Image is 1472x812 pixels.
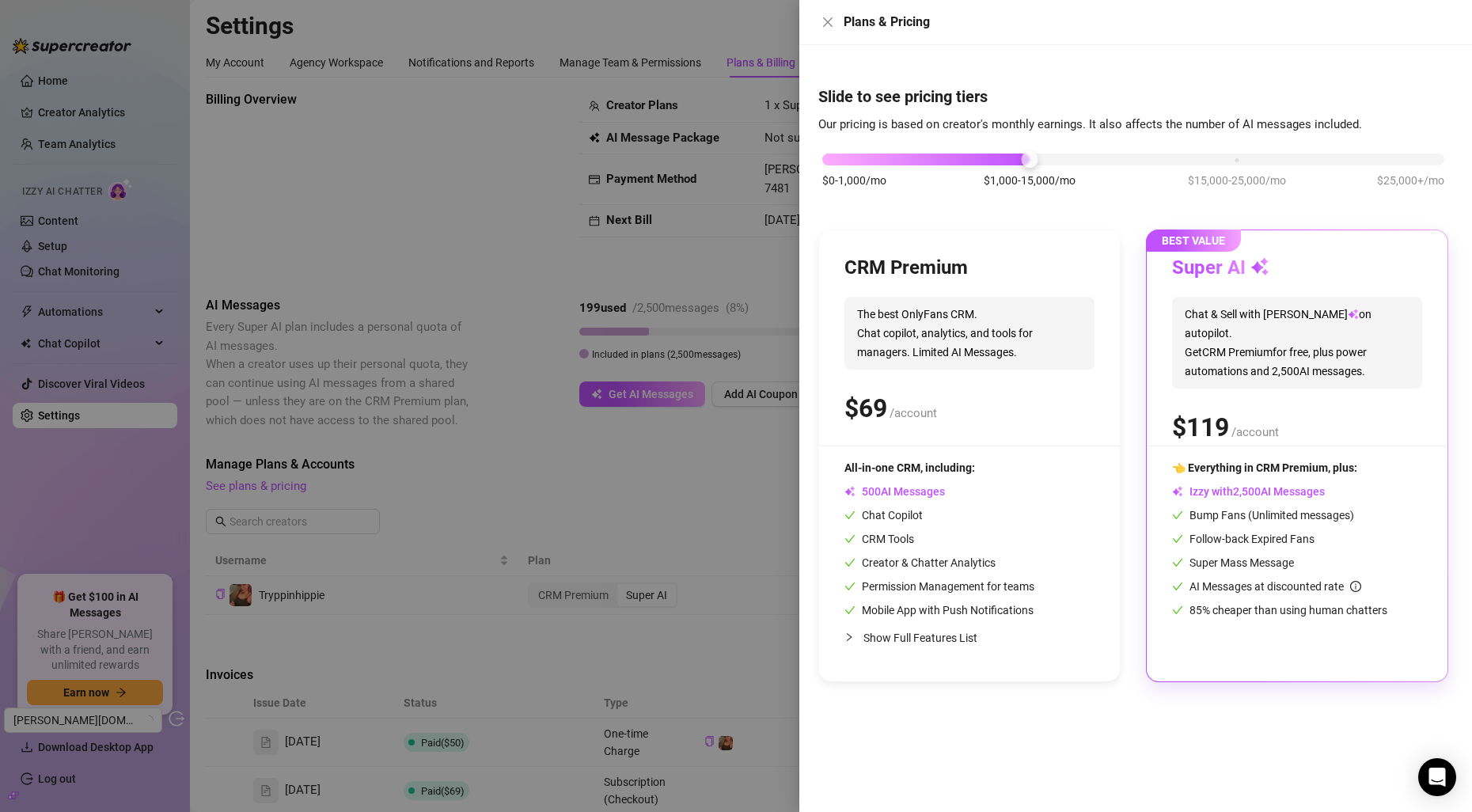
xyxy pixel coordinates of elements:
span: /account [1231,425,1279,439]
span: check [1172,581,1183,592]
button: Close [818,13,837,32]
span: Izzy with AI Messages [1172,485,1325,498]
span: Show Full Features List [863,632,977,644]
span: check [1172,557,1183,568]
span: $15,000-25,000/mo [1188,172,1286,189]
span: collapsed [844,632,854,642]
span: /account [890,406,937,420]
span: check [844,557,856,568]
span: Mobile App with Push Notifications [844,604,1034,617]
div: Show Full Features List [844,619,1095,656]
span: Our pricing is based on creator's monthly earnings. It also affects the number of AI messages inc... [818,117,1362,131]
span: check [1172,533,1183,544]
span: Creator & Chatter Analytics [844,556,996,569]
h4: Slide to see pricing tiers [818,85,1453,108]
span: $1,000-15,000/mo [984,172,1076,189]
span: AI Messages [844,485,945,498]
span: Permission Management for teams [844,580,1034,593]
span: check [844,581,856,592]
span: The best OnlyFans CRM. Chat copilot, analytics, and tools for managers. Limited AI Messages. [844,297,1095,370]
span: Super Mass Message [1172,556,1294,569]
div: Open Intercom Messenger [1418,758,1456,796]
span: check [844,605,856,616]
span: Follow-back Expired Fans [1172,533,1315,545]
h3: CRM Premium [844,256,968,281]
span: 👈 Everything in CRM Premium, plus: [1172,461,1357,474]
span: check [844,533,856,544]
span: 85% cheaper than using human chatters [1172,604,1387,617]
span: BEST VALUE [1146,230,1241,252]
span: $ [1172,412,1229,442]
span: $0-1,000/mo [822,172,886,189]
span: $25,000+/mo [1377,172,1444,189]
span: close [821,16,834,28]
h3: Super AI [1172,256,1269,281]
span: Chat Copilot [844,509,923,522]
span: AI Messages at discounted rate [1189,580,1361,593]
span: check [1172,510,1183,521]
span: All-in-one CRM, including: [844,461,975,474]
span: check [844,510,856,521]
div: Plans & Pricing [844,13,1453,32]
span: $ [844,393,887,423]
span: Bump Fans (Unlimited messages) [1172,509,1354,522]
span: check [1172,605,1183,616]
span: info-circle [1350,581,1361,592]
span: CRM Tools [844,533,914,545]
span: Chat & Sell with [PERSON_NAME] on autopilot. Get CRM Premium for free, plus power automations and... [1172,297,1422,389]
